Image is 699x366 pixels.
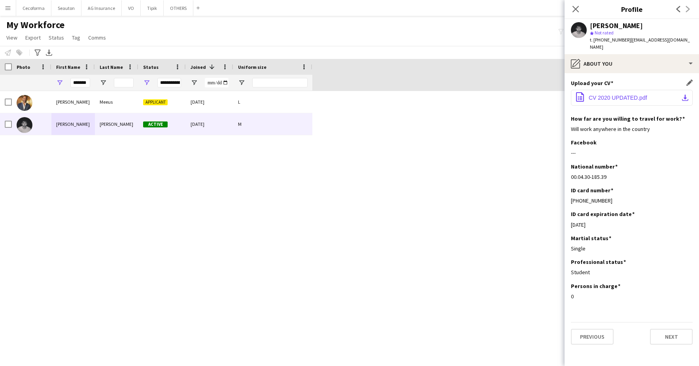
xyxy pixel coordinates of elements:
div: Meeus [95,91,138,113]
h3: Professional status [571,258,626,265]
img: Nicolas Meeus [17,95,32,111]
button: Open Filter Menu [143,79,150,86]
div: [DATE] [186,91,233,113]
div: --- [571,149,693,156]
a: Comms [85,32,109,43]
span: Comms [88,34,106,41]
input: Uniform size Filter Input [252,78,308,87]
span: Applicant [143,99,168,105]
div: 0 [571,293,693,300]
span: Active [143,121,168,127]
button: Cecoforma [16,0,51,16]
a: Export [22,32,44,43]
button: Open Filter Menu [100,79,107,86]
button: Open Filter Menu [238,79,245,86]
h3: Martial status [571,235,611,242]
span: t. [PHONE_NUMBER] [590,37,631,43]
span: Status [49,34,64,41]
img: Nicolas Pardo [17,117,32,133]
span: M [238,121,242,127]
div: [PHONE_NUMBER] [571,197,693,204]
div: [PERSON_NAME] [95,113,138,135]
span: Photo [17,64,30,70]
div: 00.04.30-185.39 [571,173,693,180]
button: OTHERS [164,0,193,16]
span: Status [143,64,159,70]
span: Uniform size [238,64,266,70]
div: [PERSON_NAME] [51,113,95,135]
div: Student [571,269,693,276]
button: Next [650,329,693,345]
h3: ID card expiration date [571,210,635,218]
span: Export [25,34,41,41]
span: | [EMAIL_ADDRESS][DOMAIN_NAME] [590,37,690,50]
button: Open Filter Menu [191,79,198,86]
app-action-btn: Advanced filters [33,48,42,57]
app-action-btn: Export XLSX [44,48,54,57]
span: Joined [191,64,206,70]
button: Tipik [141,0,164,16]
span: View [6,34,17,41]
div: [PERSON_NAME] [51,91,95,113]
h3: Profile [565,4,699,14]
button: CV 2020 UPDATED.pdf [571,90,693,106]
h3: Upload your CV [571,80,613,87]
div: [PERSON_NAME] [590,22,643,29]
span: My Workforce [6,19,64,31]
h3: How far are you willing to travel for work? [571,115,685,122]
button: AG Insurance [81,0,122,16]
button: Seauton [51,0,81,16]
h3: National number [571,163,618,170]
a: Status [45,32,67,43]
a: Tag [69,32,83,43]
div: [DATE] [571,221,693,228]
div: About you [565,54,699,73]
div: [DATE] [186,113,233,135]
div: Single [571,245,693,252]
span: Tag [72,34,80,41]
span: L [238,99,240,105]
div: Will work anywhere in the country [571,125,693,133]
button: Open Filter Menu [56,79,63,86]
input: Joined Filter Input [205,78,229,87]
input: Last Name Filter Input [114,78,134,87]
button: VO [122,0,141,16]
span: CV 2020 UPDATED.pdf [589,95,647,101]
span: First Name [56,64,80,70]
span: Not rated [595,30,614,36]
button: Previous [571,329,614,345]
h3: ID card number [571,187,613,194]
span: Last Name [100,64,123,70]
h3: Facebook [571,139,597,146]
a: View [3,32,21,43]
h3: Persons in charge [571,283,620,290]
input: First Name Filter Input [70,78,90,87]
